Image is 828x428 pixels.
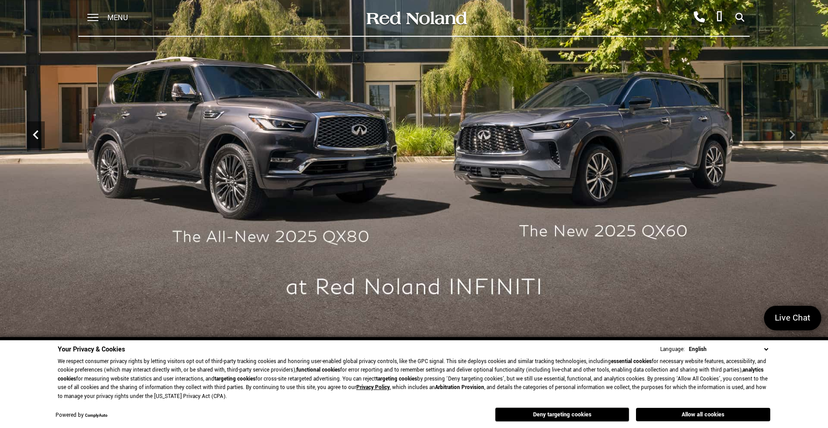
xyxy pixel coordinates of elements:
[55,413,107,419] div: Powered by
[58,345,125,354] span: Your Privacy & Cookies
[58,366,764,383] strong: analytics cookies
[636,408,770,421] button: Allow all cookies
[495,407,629,422] button: Deny targeting cookies
[764,306,821,330] a: Live Chat
[660,347,685,352] div: Language:
[435,384,484,391] strong: Arbitration Provision
[27,121,45,148] div: Previous
[214,375,256,383] strong: targeting cookies
[376,375,417,383] strong: targeting cookies
[356,384,390,391] a: Privacy Policy
[783,121,801,148] div: Next
[611,358,652,365] strong: essential cookies
[687,345,770,354] select: Language Select
[296,366,340,374] strong: functional cookies
[365,10,468,26] img: Red Noland Auto Group
[85,413,107,419] a: ComplyAuto
[58,357,770,401] p: We respect consumer privacy rights by letting visitors opt out of third-party tracking cookies an...
[770,312,815,324] span: Live Chat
